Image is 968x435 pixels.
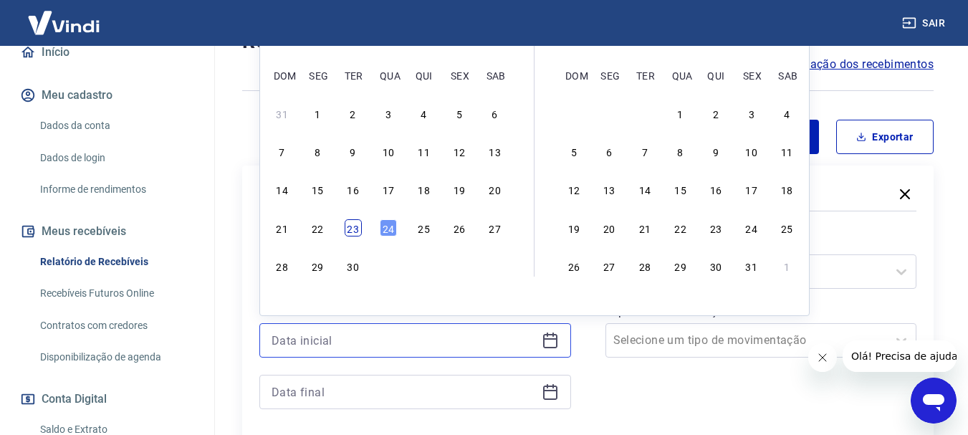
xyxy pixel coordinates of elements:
div: Choose quarta-feira, 1 de outubro de 2025 [672,105,689,122]
div: Choose quinta-feira, 23 de outubro de 2025 [707,219,724,236]
div: Choose quarta-feira, 17 de setembro de 2025 [380,181,397,198]
div: Choose segunda-feira, 22 de setembro de 2025 [309,219,326,236]
a: Dados da conta [34,111,197,140]
div: seg [309,67,326,84]
div: Choose quinta-feira, 9 de outubro de 2025 [707,143,724,160]
div: Choose sábado, 20 de setembro de 2025 [487,181,504,198]
div: qua [672,67,689,84]
div: qui [416,67,433,84]
a: Informe de rendimentos [34,175,197,204]
a: Disponibilização de agenda [34,343,197,372]
div: Choose domingo, 21 de setembro de 2025 [274,219,291,236]
button: Sair [899,10,951,37]
div: Choose domingo, 31 de agosto de 2025 [274,105,291,122]
div: Choose sábado, 13 de setembro de 2025 [487,143,504,160]
input: Data inicial [272,330,536,351]
div: ter [636,67,653,84]
div: seg [600,67,618,84]
img: Vindi [17,1,110,44]
div: Choose quarta-feira, 10 de setembro de 2025 [380,143,397,160]
div: sex [743,67,760,84]
div: dom [565,67,583,84]
div: Choose sexta-feira, 31 de outubro de 2025 [743,257,760,274]
div: Choose sexta-feira, 3 de outubro de 2025 [451,257,468,274]
div: Choose sexta-feira, 24 de outubro de 2025 [743,219,760,236]
div: Choose sexta-feira, 10 de outubro de 2025 [743,143,760,160]
a: Contratos com credores [34,311,197,340]
button: Meus recebíveis [17,216,197,247]
div: Choose sexta-feira, 12 de setembro de 2025 [451,143,468,160]
div: Choose domingo, 26 de outubro de 2025 [565,257,583,274]
div: Choose sábado, 4 de outubro de 2025 [778,105,795,122]
a: Início [17,37,197,68]
div: Choose sábado, 18 de outubro de 2025 [778,181,795,198]
div: Choose terça-feira, 30 de setembro de 2025 [345,257,362,274]
div: Choose quarta-feira, 24 de setembro de 2025 [380,219,397,236]
div: Choose terça-feira, 30 de setembro de 2025 [636,105,653,122]
div: Choose terça-feira, 7 de outubro de 2025 [636,143,653,160]
div: Choose quarta-feira, 29 de outubro de 2025 [672,257,689,274]
div: Choose quinta-feira, 18 de setembro de 2025 [416,181,433,198]
div: Choose segunda-feira, 6 de outubro de 2025 [600,143,618,160]
div: Choose segunda-feira, 20 de outubro de 2025 [600,219,618,236]
div: Choose quinta-feira, 30 de outubro de 2025 [707,257,724,274]
div: Choose sexta-feira, 19 de setembro de 2025 [451,181,468,198]
div: Choose quarta-feira, 3 de setembro de 2025 [380,105,397,122]
div: Choose sexta-feira, 26 de setembro de 2025 [451,219,468,236]
div: Choose segunda-feira, 29 de setembro de 2025 [600,105,618,122]
a: Recebíveis Futuros Online [34,279,197,308]
div: Choose quarta-feira, 22 de outubro de 2025 [672,219,689,236]
div: Choose sábado, 6 de setembro de 2025 [487,105,504,122]
div: Choose segunda-feira, 27 de outubro de 2025 [600,257,618,274]
div: ter [345,67,362,84]
div: Choose segunda-feira, 1 de setembro de 2025 [309,105,326,122]
div: Choose domingo, 28 de setembro de 2025 [274,257,291,274]
div: Choose domingo, 14 de setembro de 2025 [274,181,291,198]
div: Choose quinta-feira, 16 de outubro de 2025 [707,181,724,198]
button: Exportar [836,120,934,154]
div: Choose quinta-feira, 25 de setembro de 2025 [416,219,433,236]
div: Choose quinta-feira, 4 de setembro de 2025 [416,105,433,122]
div: Choose sábado, 11 de outubro de 2025 [778,143,795,160]
div: Choose terça-feira, 14 de outubro de 2025 [636,181,653,198]
div: qui [707,67,724,84]
div: Choose sexta-feira, 17 de outubro de 2025 [743,181,760,198]
div: Choose sábado, 4 de outubro de 2025 [487,257,504,274]
div: sab [487,67,504,84]
div: Choose terça-feira, 23 de setembro de 2025 [345,219,362,236]
input: Data final [272,381,536,403]
button: Conta Digital [17,383,197,415]
div: month 2025-10 [563,102,797,276]
div: Choose quarta-feira, 15 de outubro de 2025 [672,181,689,198]
div: Choose sábado, 1 de novembro de 2025 [778,257,795,274]
div: sex [451,67,468,84]
div: Choose quinta-feira, 2 de outubro de 2025 [707,105,724,122]
div: qua [380,67,397,84]
div: Choose domingo, 7 de setembro de 2025 [274,143,291,160]
div: dom [274,67,291,84]
div: Choose sábado, 27 de setembro de 2025 [487,219,504,236]
div: Choose domingo, 5 de outubro de 2025 [565,143,583,160]
div: Choose segunda-feira, 15 de setembro de 2025 [309,181,326,198]
a: Relatório de Recebíveis [34,247,197,277]
a: Dados de login [34,143,197,173]
iframe: Mensagem da empresa [843,340,957,372]
div: Choose quinta-feira, 2 de outubro de 2025 [416,257,433,274]
div: Choose quinta-feira, 11 de setembro de 2025 [416,143,433,160]
iframe: Botão para abrir a janela de mensagens [911,378,957,424]
div: Choose domingo, 28 de setembro de 2025 [565,105,583,122]
div: month 2025-09 [272,102,505,276]
div: Choose terça-feira, 9 de setembro de 2025 [345,143,362,160]
iframe: Fechar mensagem [808,343,837,372]
div: Choose terça-feira, 2 de setembro de 2025 [345,105,362,122]
div: Choose terça-feira, 28 de outubro de 2025 [636,257,653,274]
div: Choose domingo, 19 de outubro de 2025 [565,219,583,236]
div: Choose terça-feira, 16 de setembro de 2025 [345,181,362,198]
div: Choose sexta-feira, 5 de setembro de 2025 [451,105,468,122]
div: Choose segunda-feira, 13 de outubro de 2025 [600,181,618,198]
div: sab [778,67,795,84]
button: Meu cadastro [17,80,197,111]
span: Olá! Precisa de ajuda? [9,10,120,21]
div: Choose quarta-feira, 1 de outubro de 2025 [380,257,397,274]
div: Choose quarta-feira, 8 de outubro de 2025 [672,143,689,160]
